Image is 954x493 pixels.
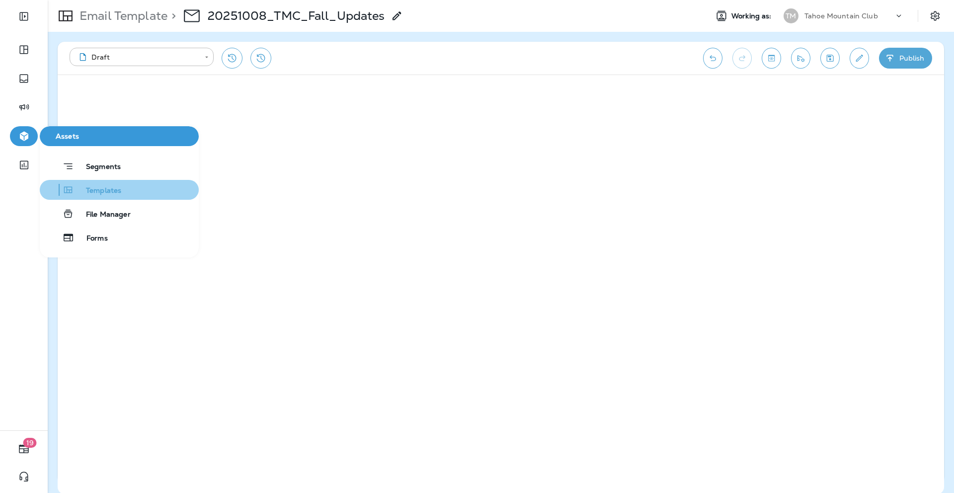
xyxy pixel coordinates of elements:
[74,163,121,172] span: Segments
[222,48,242,69] button: Restore from previous version
[74,210,131,220] span: File Manager
[804,12,878,20] p: Tahoe Mountain Club
[762,48,781,69] button: Toggle preview
[77,52,198,62] div: Draft
[40,228,199,247] button: Forms
[784,8,798,23] div: TM
[250,48,271,69] button: View Changelog
[167,8,176,23] p: >
[820,48,840,69] button: Save
[926,7,944,25] button: Settings
[703,48,722,69] button: Undo
[74,186,121,196] span: Templates
[731,12,774,20] span: Working as:
[850,48,869,69] button: Edit details
[76,8,167,23] p: Email Template
[879,48,932,69] button: Publish
[40,180,199,200] button: Templates
[40,204,199,224] button: File Manager
[75,234,108,244] span: Forms
[791,48,810,69] button: Send test email
[23,438,37,448] span: 19
[10,6,38,26] button: Expand Sidebar
[208,8,385,23] p: 20251008_TMC_Fall_Updates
